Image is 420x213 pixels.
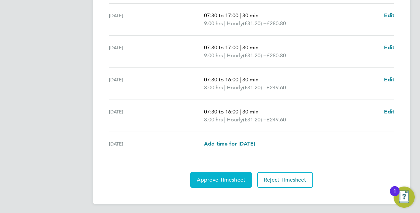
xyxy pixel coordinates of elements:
[242,44,259,51] span: 30 min
[227,116,243,124] span: Hourly
[384,76,394,83] span: Edit
[242,108,259,115] span: 30 min
[109,44,204,60] div: [DATE]
[204,84,223,91] span: 8.00 hrs
[384,44,394,51] span: Edit
[267,84,286,91] span: £249.60
[227,84,243,92] span: Hourly
[204,76,238,83] span: 07:30 to 16:00
[384,12,394,20] a: Edit
[384,108,394,116] a: Edit
[267,52,286,59] span: £280.80
[204,44,238,51] span: 07:30 to 17:00
[267,20,286,26] span: £280.80
[109,76,204,92] div: [DATE]
[243,84,267,91] span: (£31.20) =
[204,20,223,26] span: 9.00 hrs
[240,12,241,19] span: |
[240,108,241,115] span: |
[224,84,226,91] span: |
[224,52,226,59] span: |
[394,187,415,208] button: Open Resource Center, 1 new notification
[384,12,394,19] span: Edit
[204,108,238,115] span: 07:30 to 16:00
[227,52,243,60] span: Hourly
[204,12,238,19] span: 07:30 to 17:00
[240,76,241,83] span: |
[393,191,396,200] div: 1
[224,116,226,123] span: |
[224,20,226,26] span: |
[109,140,204,148] div: [DATE]
[267,116,286,123] span: £249.60
[227,20,243,27] span: Hourly
[204,140,255,148] a: Add time for [DATE]
[242,12,259,19] span: 30 min
[190,172,252,188] button: Approve Timesheet
[197,177,245,183] span: Approve Timesheet
[204,52,223,59] span: 9.00 hrs
[204,141,255,147] span: Add time for [DATE]
[243,52,267,59] span: (£31.20) =
[204,116,223,123] span: 8.00 hrs
[109,108,204,124] div: [DATE]
[384,108,394,115] span: Edit
[243,20,267,26] span: (£31.20) =
[242,76,259,83] span: 30 min
[384,44,394,52] a: Edit
[109,12,204,27] div: [DATE]
[384,76,394,84] a: Edit
[240,44,241,51] span: |
[257,172,313,188] button: Reject Timesheet
[243,116,267,123] span: (£31.20) =
[264,177,306,183] span: Reject Timesheet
